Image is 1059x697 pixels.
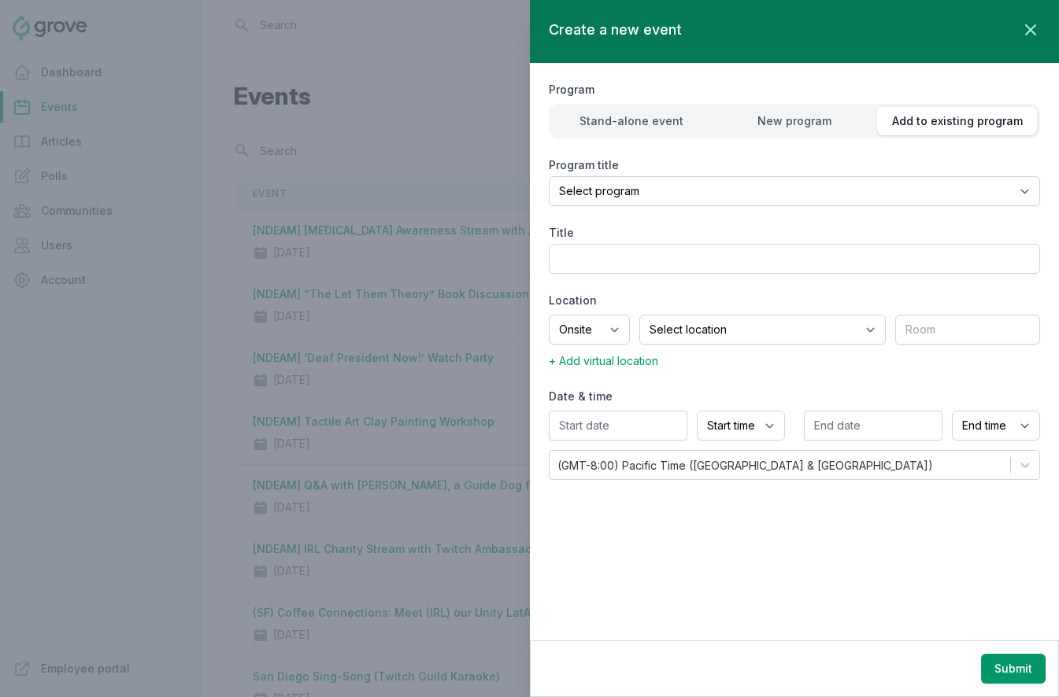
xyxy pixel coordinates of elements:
[895,315,1040,345] input: Room
[549,82,1040,98] label: Program
[549,157,1040,173] label: Program title
[549,354,658,367] span: + Add virtual location
[804,411,942,441] input: End date
[877,113,1037,129] div: Add to existing program
[715,113,875,129] div: New program
[549,293,1040,308] label: Location
[549,389,1040,404] label: Date & time
[549,19,682,41] h2: Create a new event
[552,113,712,129] div: Stand-alone event
[549,225,1040,241] label: Title
[549,411,687,441] input: Start date
[981,654,1046,684] button: Submit
[557,457,933,474] div: (GMT-8:00) Pacific Time ([GEOGRAPHIC_DATA] & [GEOGRAPHIC_DATA])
